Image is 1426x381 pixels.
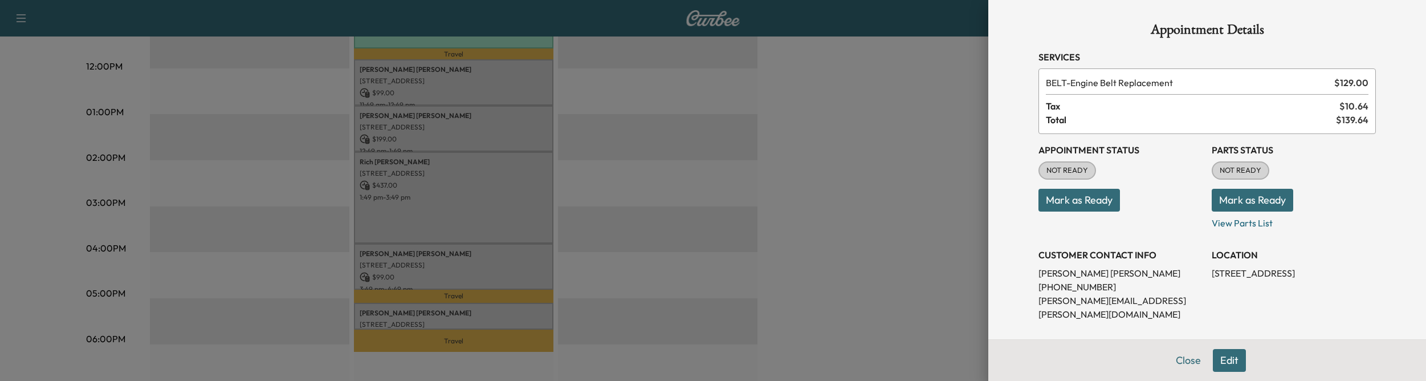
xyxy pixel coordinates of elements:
[1038,248,1203,262] h3: CUSTOMER CONTACT INFO
[1038,266,1203,280] p: [PERSON_NAME] [PERSON_NAME]
[1038,280,1203,294] p: [PHONE_NUMBER]
[1038,50,1376,64] h3: Services
[1212,212,1376,230] p: View Parts List
[1040,165,1095,176] span: NOT READY
[1334,76,1368,90] span: $ 129.00
[1213,165,1268,176] span: NOT READY
[1046,76,1330,90] span: Engine Belt Replacement
[1038,294,1203,321] p: [PERSON_NAME][EMAIL_ADDRESS][PERSON_NAME][DOMAIN_NAME]
[1168,349,1208,372] button: Close
[1212,248,1376,262] h3: LOCATION
[1212,266,1376,280] p: [STREET_ADDRESS]
[1336,113,1368,127] span: $ 139.64
[1212,143,1376,157] h3: Parts Status
[1038,189,1120,212] button: Mark as Ready
[1212,189,1293,212] button: Mark as Ready
[1046,99,1339,113] span: Tax
[1038,143,1203,157] h3: Appointment Status
[1213,349,1246,372] button: Edit
[1038,23,1376,41] h1: Appointment Details
[1339,99,1368,113] span: $ 10.64
[1046,113,1336,127] span: Total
